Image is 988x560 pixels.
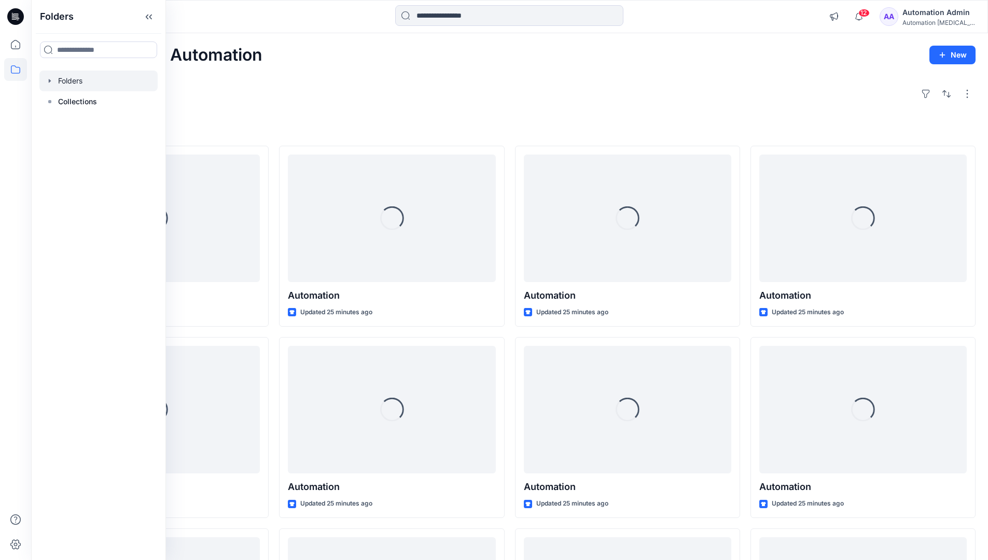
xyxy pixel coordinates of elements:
[759,480,967,494] p: Automation
[536,307,608,318] p: Updated 25 minutes ago
[524,480,731,494] p: Automation
[880,7,898,26] div: AA
[288,480,495,494] p: Automation
[858,9,870,17] span: 12
[524,288,731,303] p: Automation
[929,46,976,64] button: New
[536,498,608,509] p: Updated 25 minutes ago
[300,307,372,318] p: Updated 25 minutes ago
[772,307,844,318] p: Updated 25 minutes ago
[759,288,967,303] p: Automation
[58,95,97,108] p: Collections
[902,6,975,19] div: Automation Admin
[288,288,495,303] p: Automation
[300,498,372,509] p: Updated 25 minutes ago
[44,123,976,135] h4: Styles
[902,19,975,26] div: Automation [MEDICAL_DATA]...
[772,498,844,509] p: Updated 25 minutes ago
